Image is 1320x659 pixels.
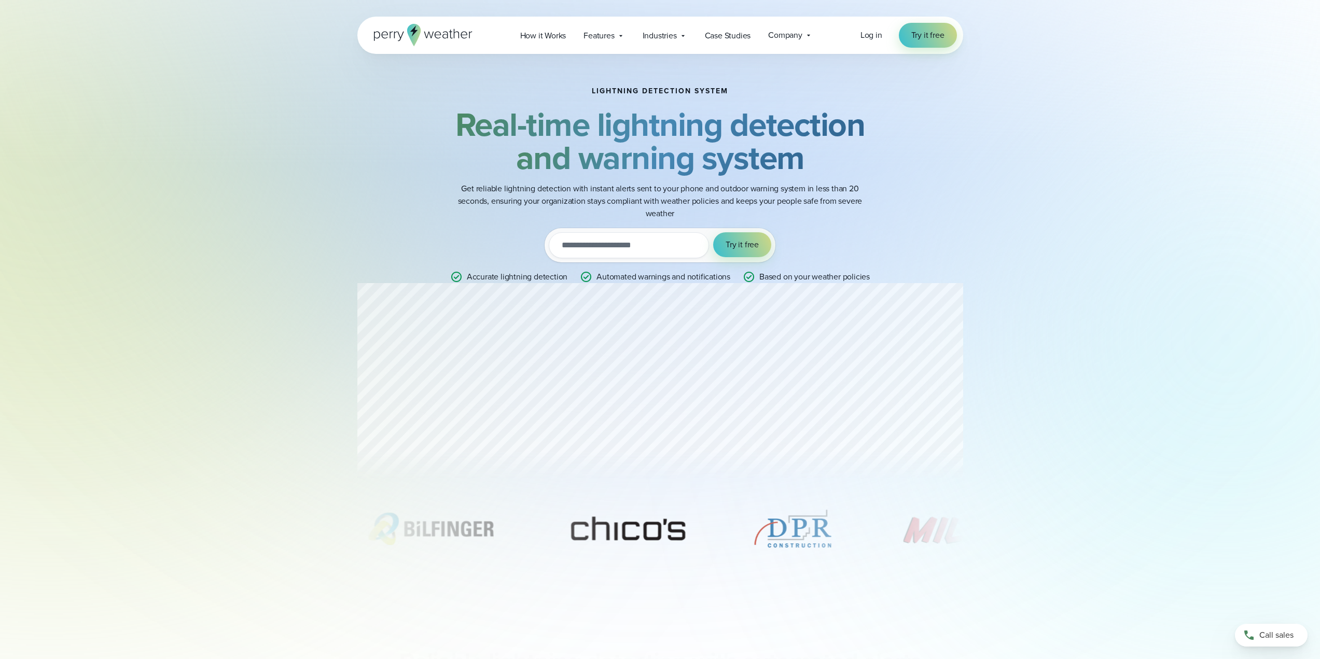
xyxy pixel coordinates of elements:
img: Bilfinger.svg [357,503,504,555]
h1: Lightning detection system [592,87,728,95]
a: Case Studies [696,25,760,46]
a: Log in [860,29,882,41]
a: How it Works [511,25,575,46]
div: 1 of 11 [357,503,504,555]
span: Call sales [1259,629,1294,641]
span: Company [768,29,802,41]
div: 3 of 11 [752,503,835,555]
img: Milos.svg [884,503,1032,555]
span: Case Studies [705,30,751,42]
span: How it Works [520,30,566,42]
div: 2 of 11 [554,503,702,555]
a: Try it free [899,23,957,48]
span: Features [583,30,614,42]
p: Automated warnings and notifications [596,271,730,283]
a: Call sales [1235,624,1308,647]
img: DPR-Construction.svg [752,503,835,555]
span: Try it free [726,239,759,251]
p: Get reliable lightning detection with instant alerts sent to your phone and outdoor warning syste... [453,183,868,220]
p: Accurate lightning detection [467,271,567,283]
p: Based on your weather policies [759,271,870,283]
span: Industries [643,30,677,42]
strong: Real-time lightning detection and warning system [455,100,865,182]
div: slideshow [357,503,963,560]
span: Try it free [911,29,944,41]
div: 4 of 11 [884,503,1032,555]
span: Log in [860,29,882,41]
button: Try it free [713,232,771,257]
img: Chicos.svg [554,503,702,555]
